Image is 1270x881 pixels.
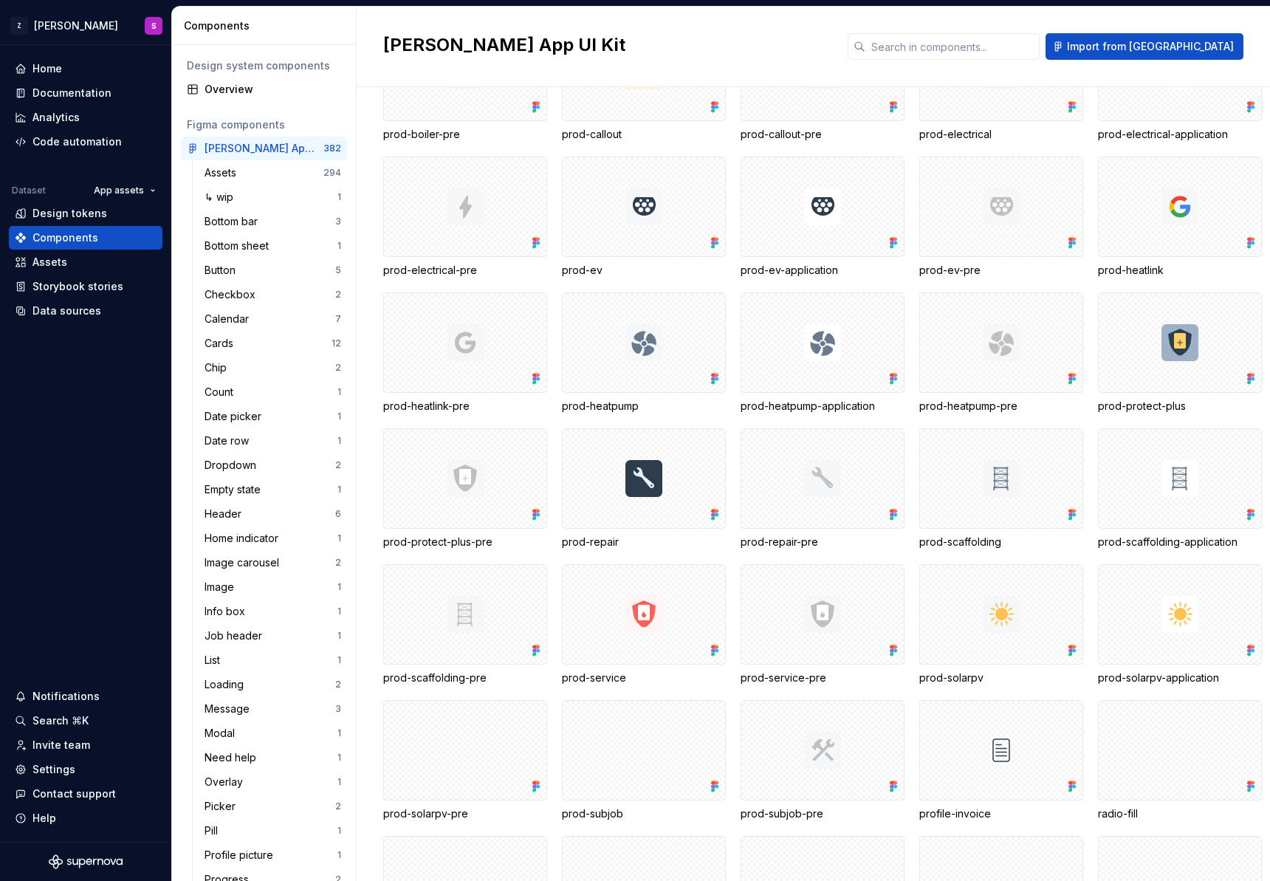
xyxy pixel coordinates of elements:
div: ↳ wip [205,190,239,205]
div: prod-repair [562,535,726,549]
div: prod-heatlink-pre [383,292,547,414]
div: prod-solarpv-pre [383,806,547,821]
a: Button5 [199,258,347,282]
div: Notifications [32,689,100,704]
div: 1 [337,435,341,447]
div: radio-fill [1098,700,1262,821]
div: Image [205,580,240,594]
div: Home indicator [205,531,284,546]
div: 1 [337,630,341,642]
div: Help [32,811,56,826]
div: prod-boiler-pre [383,127,547,142]
div: 1 [337,581,341,593]
div: prod-heatpump-application [741,399,905,414]
button: Import from [GEOGRAPHIC_DATA] [1046,33,1243,60]
div: prod-ev-application [741,263,905,278]
div: Data sources [32,304,101,318]
div: 1 [337,752,341,764]
a: Info box1 [199,600,347,623]
div: prod-electrical-application [1098,127,1262,142]
div: prod-repair-pre [741,428,905,549]
div: prod-service [562,564,726,685]
div: Design system components [187,58,341,73]
div: Pill [205,823,224,838]
div: prod-heatpump-pre [919,292,1083,414]
div: Overlay [205,775,249,789]
a: Analytics [9,106,162,129]
div: 6 [335,508,341,520]
div: Search ⌘K [32,713,89,728]
a: Picker2 [199,795,347,818]
div: prod-scaffolding-pre [383,671,547,685]
button: Z[PERSON_NAME]S [3,10,168,41]
div: prod-heatlink-pre [383,399,547,414]
div: Assets [32,255,67,270]
div: Picker [205,799,241,814]
div: 1 [337,776,341,788]
button: App assets [87,180,162,201]
div: 1 [337,386,341,398]
div: Bottom bar [205,214,264,229]
div: prod-electrical-pre [383,157,547,278]
div: 3 [335,216,341,227]
div: prod-callout [562,127,726,142]
a: Assets294 [199,161,347,185]
div: 1 [337,727,341,739]
button: Search ⌘K [9,709,162,733]
a: Settings [9,758,162,781]
div: Header [205,507,247,521]
div: prod-solarpv [919,671,1083,685]
a: List1 [199,648,347,672]
div: prod-heatpump-application [741,292,905,414]
a: Image carousel2 [199,551,347,575]
div: 1 [337,654,341,666]
div: Dataset [12,185,46,196]
div: Components [184,18,350,33]
div: 294 [323,167,341,179]
div: 1 [337,606,341,617]
div: prod-ev-application [741,157,905,278]
a: Assets [9,250,162,274]
div: Job header [205,628,268,643]
div: prod-solarpv-application [1098,671,1262,685]
a: Storybook stories [9,275,162,298]
div: prod-service [562,671,726,685]
a: ↳ wip1 [199,185,347,209]
div: 3 [335,703,341,715]
div: prod-heatpump [562,399,726,414]
div: Code automation [32,134,122,149]
a: [PERSON_NAME] App UI Kit382 [181,137,347,160]
a: Invite team [9,733,162,757]
a: Count1 [199,380,347,404]
h2: [PERSON_NAME] App UI Kit [383,33,830,57]
a: Loading2 [199,673,347,696]
a: Design tokens [9,202,162,225]
div: prod-heatpump [562,292,726,414]
div: prod-subjob-pre [741,700,905,821]
span: Import from [GEOGRAPHIC_DATA] [1067,39,1234,54]
div: 1 [337,532,341,544]
input: Search in components... [865,33,1040,60]
div: Invite team [32,738,90,753]
div: 1 [337,411,341,422]
div: prod-scaffolding-pre [383,564,547,685]
div: prod-ev [562,157,726,278]
div: 382 [323,143,341,154]
div: Documentation [32,86,111,100]
div: prod-solarpv-application [1098,564,1262,685]
div: 2 [335,289,341,301]
div: [PERSON_NAME] [34,18,118,33]
a: Bottom sheet1 [199,234,347,258]
svg: Supernova Logo [49,854,123,869]
div: prod-ev [562,263,726,278]
div: Home [32,61,62,76]
button: Notifications [9,685,162,708]
a: Job header1 [199,624,347,648]
a: Components [9,226,162,250]
a: Cards12 [199,332,347,355]
div: prod-callout-pre [741,127,905,142]
div: Assets [205,165,242,180]
a: Need help1 [199,746,347,769]
div: prod-subjob [562,806,726,821]
div: prod-electrical-pre [383,263,547,278]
